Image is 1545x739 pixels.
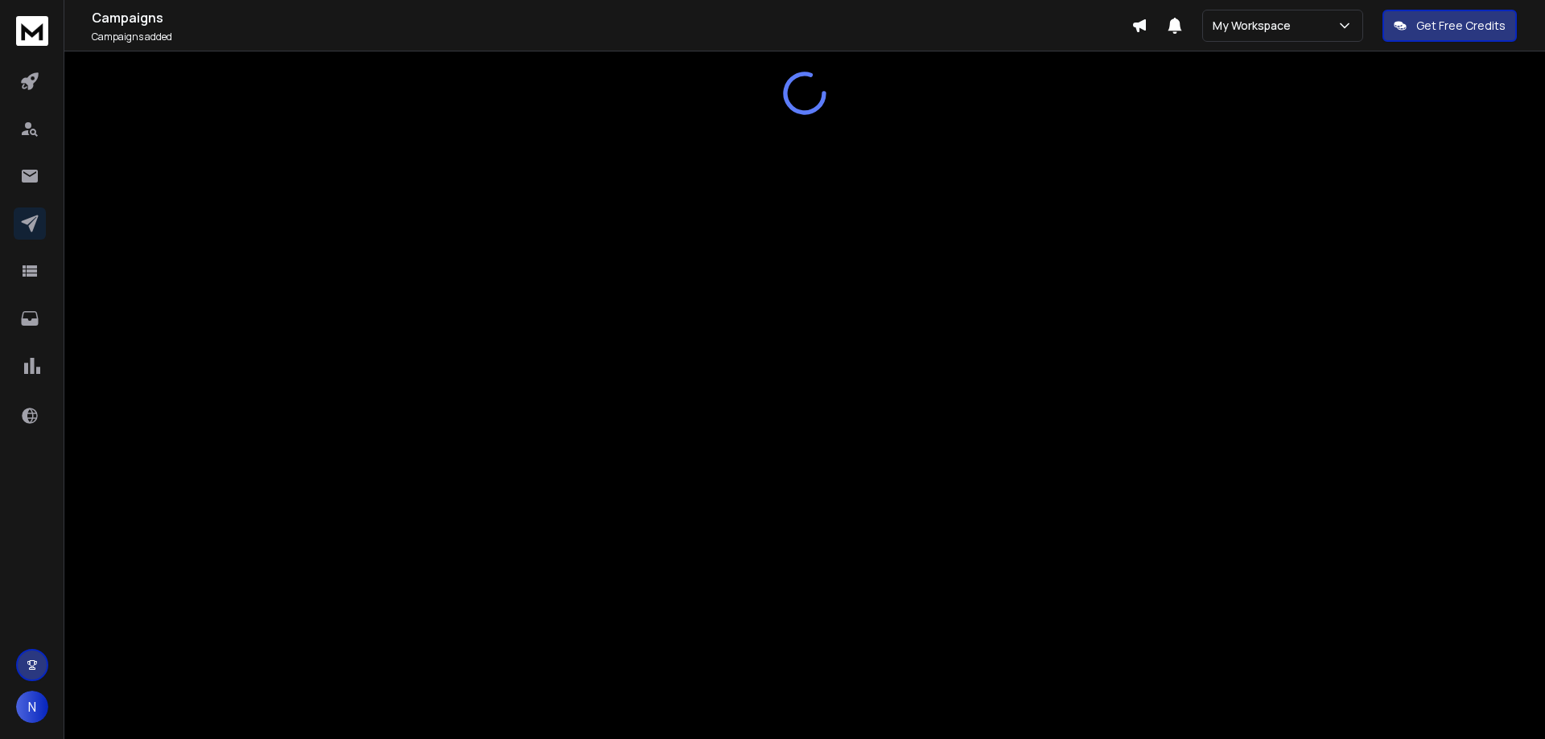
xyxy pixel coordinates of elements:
img: logo [16,16,48,46]
button: Get Free Credits [1382,10,1517,42]
p: My Workspace [1213,18,1297,34]
h1: Campaigns [92,8,1131,27]
button: N [16,691,48,723]
p: Campaigns added [92,31,1131,43]
p: Get Free Credits [1416,18,1506,34]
